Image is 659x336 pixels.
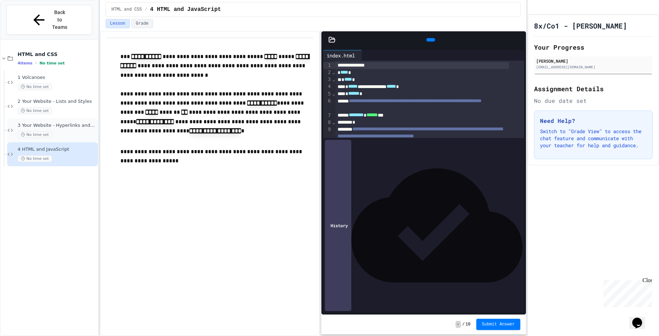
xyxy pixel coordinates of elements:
[131,19,153,28] button: Grade
[534,42,653,52] h2: Your Progress
[323,98,332,112] div: 6
[323,62,332,69] div: 1
[323,50,362,61] div: index.html
[18,155,52,162] span: No time set
[18,75,96,81] span: 1 Volcanoes
[18,83,52,90] span: No time set
[325,140,351,311] div: History
[18,147,96,153] span: 4 HTML and JavaScript
[323,91,332,98] div: 5
[332,91,335,97] span: Fold line
[323,119,332,126] div: 8
[18,123,96,129] span: 3 Your Website - Hyperlinks and Images
[323,76,332,83] div: 3
[332,119,335,125] span: Fold line
[629,308,652,329] iframe: chat widget
[476,319,521,330] button: Submit Answer
[18,107,52,114] span: No time set
[323,112,332,119] div: 7
[540,128,647,149] p: Switch to "Grade View" to access the chat feature and communicate with your teacher for help and ...
[534,21,627,31] h1: 8x/Co1 - [PERSON_NAME]
[323,69,332,76] div: 2
[465,322,470,327] span: 10
[323,83,332,90] div: 4
[534,97,653,105] div: No due date set
[332,69,335,75] span: Fold line
[106,19,130,28] button: Lesson
[112,7,142,12] span: HTML and CSS
[536,58,651,64] div: [PERSON_NAME]
[51,9,68,31] span: Back to Teams
[145,7,147,12] span: /
[536,64,651,70] div: [EMAIL_ADDRESS][DOMAIN_NAME]
[462,322,465,327] span: /
[534,84,653,94] h2: Assignment Details
[18,131,52,138] span: No time set
[456,321,461,328] span: -
[18,61,32,66] span: 4 items
[540,117,647,125] h3: Need Help?
[323,52,358,59] div: index.html
[601,277,652,307] iframe: chat widget
[482,322,515,327] span: Submit Answer
[6,5,92,35] button: Back to Teams
[332,76,335,82] span: Fold line
[323,126,332,148] div: 9
[18,99,96,105] span: 2 Your Website - Lists and Styles
[150,5,221,14] span: 4 HTML and JavaScript
[39,61,65,66] span: No time set
[3,3,49,45] div: Chat with us now!Close
[18,51,96,57] span: HTML and CSS
[35,60,37,66] span: •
